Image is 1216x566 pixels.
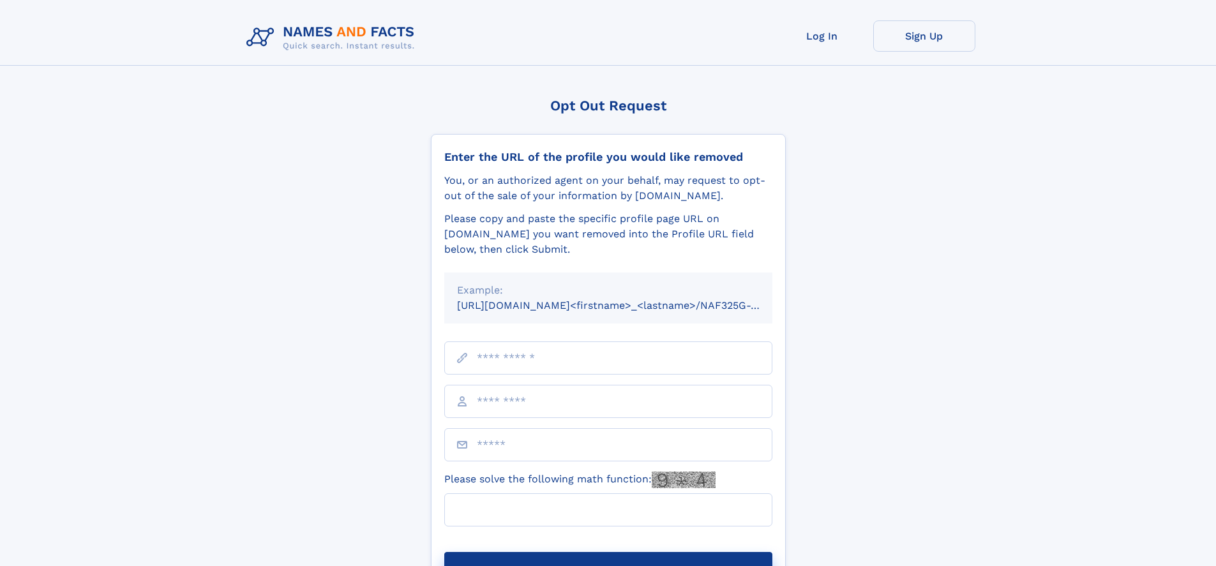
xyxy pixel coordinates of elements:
[771,20,873,52] a: Log In
[444,173,772,204] div: You, or an authorized agent on your behalf, may request to opt-out of the sale of your informatio...
[444,150,772,164] div: Enter the URL of the profile you would like removed
[241,20,425,55] img: Logo Names and Facts
[431,98,786,114] div: Opt Out Request
[444,472,716,488] label: Please solve the following math function:
[444,211,772,257] div: Please copy and paste the specific profile page URL on [DOMAIN_NAME] you want removed into the Pr...
[873,20,975,52] a: Sign Up
[457,283,760,298] div: Example:
[457,299,797,311] small: [URL][DOMAIN_NAME]<firstname>_<lastname>/NAF325G-xxxxxxxx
